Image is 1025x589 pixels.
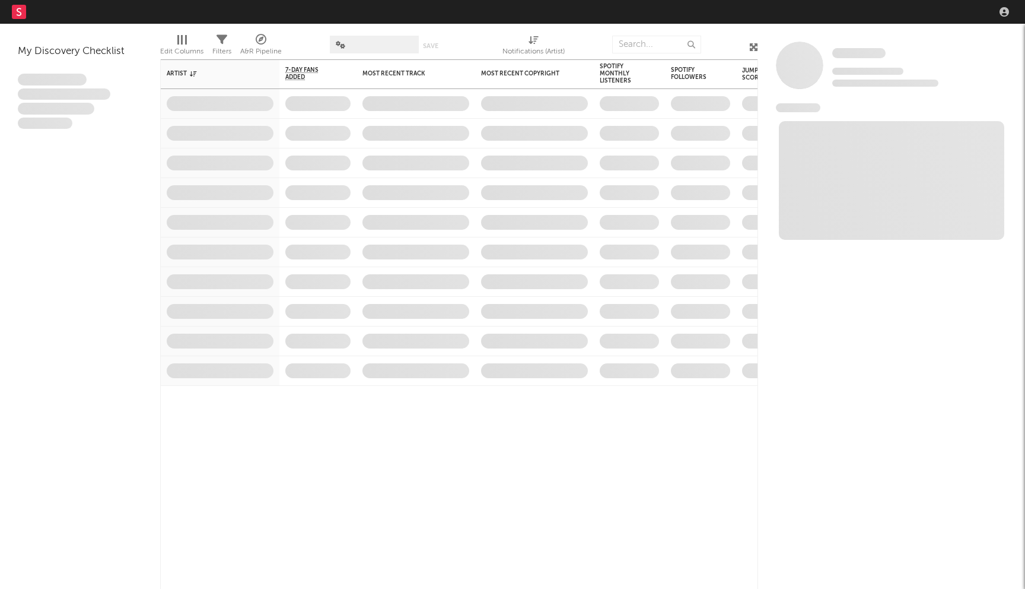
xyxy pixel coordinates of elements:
div: Edit Columns [160,45,203,59]
span: News Feed [776,103,820,112]
span: Some Artist [832,48,886,58]
div: Filters [212,30,231,64]
div: Artist [167,70,256,77]
div: A&R Pipeline [240,45,282,59]
div: Jump Score [742,67,772,81]
div: Filters [212,45,231,59]
span: Aliquam viverra [18,118,72,129]
div: Notifications (Artist) [502,45,565,59]
span: 7-Day Fans Added [285,66,333,81]
div: My Discovery Checklist [18,45,142,59]
input: Search... [612,36,701,53]
a: Some Artist [832,47,886,59]
div: Most Recent Copyright [481,70,570,77]
div: A&R Pipeline [240,30,282,64]
div: Spotify Monthly Listeners [600,63,641,84]
div: Most Recent Track [362,70,451,77]
span: Lorem ipsum dolor [18,74,87,85]
span: Integer aliquet in purus et [18,88,110,100]
div: Spotify Followers [671,66,712,81]
span: Tracking Since: [DATE] [832,68,903,75]
div: Edit Columns [160,30,203,64]
span: 0 fans last week [832,80,938,87]
span: Praesent ac interdum [18,103,94,115]
div: Notifications (Artist) [502,30,565,64]
button: Save [423,43,438,49]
